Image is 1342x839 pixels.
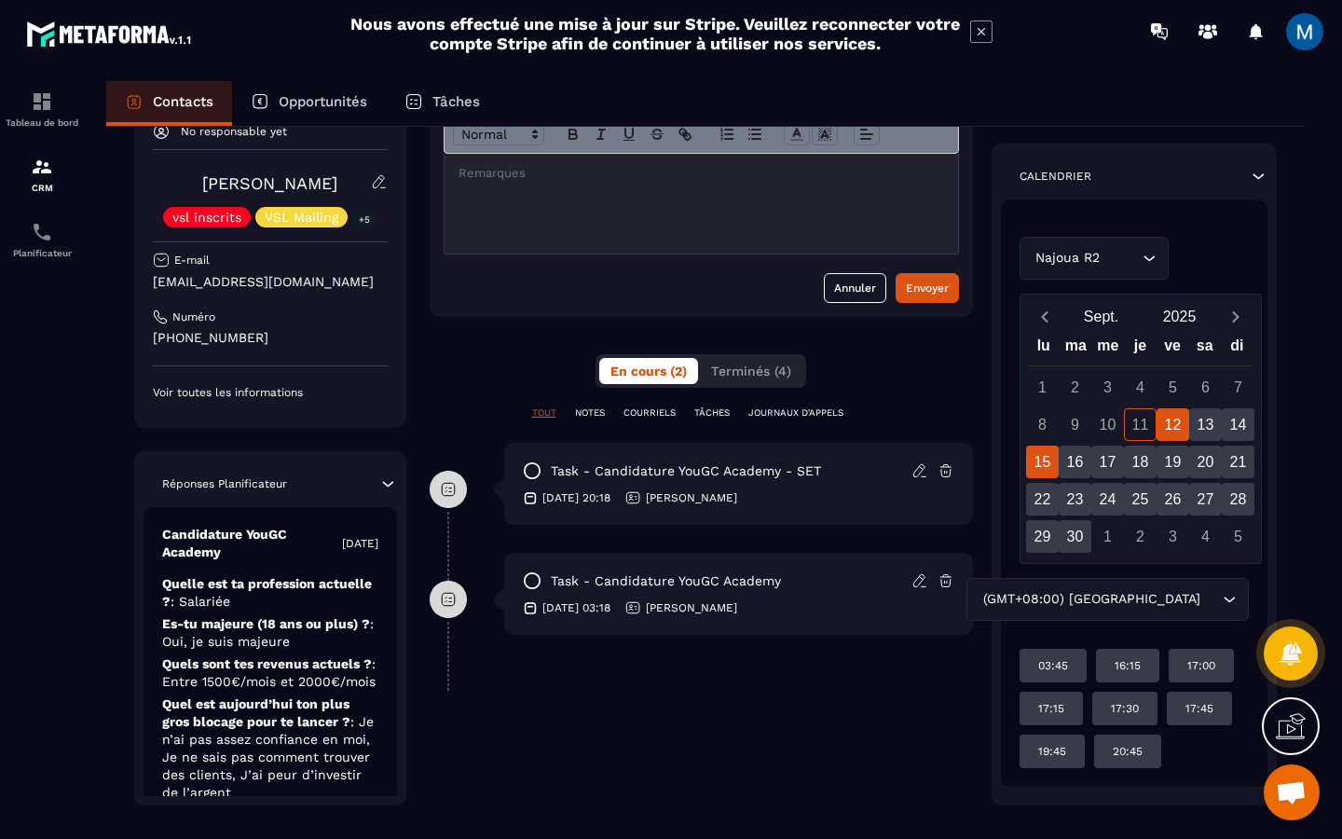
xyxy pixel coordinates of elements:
div: 26 [1157,483,1189,516]
div: 14 [1222,408,1254,441]
h2: Nous avons effectué une mise à jour sur Stripe. Veuillez reconnecter votre compte Stripe afin de ... [349,14,961,53]
p: 03:45 [1038,658,1068,673]
div: 15 [1026,446,1059,478]
p: TOUT [532,406,556,419]
input: Search for option [1204,589,1218,610]
p: 19:45 [1038,744,1066,759]
img: logo [26,17,194,50]
a: formationformationCRM [5,142,79,207]
a: Tâches [386,81,499,126]
a: formationformationTableau de bord [5,76,79,142]
div: ma [1060,333,1092,365]
div: 1 [1026,371,1059,404]
p: Planificateur [5,248,79,258]
p: Numéro [172,309,215,324]
div: 3 [1091,371,1124,404]
p: Contacts [153,93,213,110]
p: Réponses Planificateur [162,476,287,491]
div: 24 [1091,483,1124,516]
p: 16:15 [1115,658,1141,673]
div: 27 [1189,483,1222,516]
p: +5 [352,210,377,229]
p: Quels sont tes revenus actuels ? [162,655,378,691]
div: 2 [1059,371,1091,404]
div: 3 [1157,520,1189,553]
p: Tâches [432,93,480,110]
button: Envoyer [896,273,959,303]
p: 20:45 [1113,744,1143,759]
p: [PERSON_NAME] [646,490,737,505]
div: 4 [1124,371,1157,404]
div: di [1221,333,1253,365]
div: 1 [1091,520,1124,553]
img: formation [31,156,53,178]
div: 7 [1222,371,1254,404]
p: 17:15 [1038,701,1064,716]
p: NOTES [575,406,605,419]
div: Search for option [966,578,1249,621]
p: Tableau de bord [5,117,79,128]
p: [DATE] [342,536,378,551]
p: [PERSON_NAME] [646,600,737,615]
span: Terminés (4) [711,364,791,378]
p: CRM [5,183,79,193]
div: Calendar wrapper [1028,333,1253,553]
a: Contacts [106,81,232,126]
p: COURRIELS [623,406,676,419]
div: 11 [1124,408,1157,441]
p: JOURNAUX D'APPELS [748,406,843,419]
div: ve [1157,333,1189,365]
p: [DATE] 03:18 [542,600,610,615]
p: 17:45 [1185,701,1213,716]
button: Terminés (4) [700,358,802,384]
span: (GMT+08:00) [GEOGRAPHIC_DATA] [979,589,1204,610]
p: No responsable yet [181,125,287,138]
div: 30 [1059,520,1091,553]
p: Quelle est ta profession actuelle ? [162,575,378,611]
button: Open years overlay [1141,300,1219,333]
button: Next month [1219,304,1253,329]
p: Candidature YouGC Academy [162,526,342,561]
span: En cours (2) [610,364,687,378]
img: formation [31,90,53,113]
input: Search for option [1104,248,1138,268]
p: task - Candidature YouGC Academy - SET [551,462,821,480]
div: 5 [1157,371,1189,404]
p: 17:30 [1111,701,1139,716]
div: 29 [1026,520,1059,553]
div: 9 [1059,408,1091,441]
div: 4 [1189,520,1222,553]
p: VSL Mailing [265,211,338,224]
p: task - Candidature YouGC Academy [551,572,781,590]
p: Opportunités [279,93,367,110]
button: En cours (2) [599,358,698,384]
div: Ouvrir le chat [1264,764,1320,820]
span: : Je n’ai pas assez confiance en moi, Je ne sais pas comment trouver des clients, J’ai peur d’inv... [162,714,374,800]
div: 17 [1091,446,1124,478]
div: 25 [1124,483,1157,516]
a: schedulerschedulerPlanificateur [5,207,79,272]
p: Voir toutes les informations [153,385,388,400]
span: : Salariée [171,594,230,609]
p: [EMAIL_ADDRESS][DOMAIN_NAME] [153,273,388,291]
div: 19 [1157,446,1189,478]
div: Calendar days [1028,371,1253,553]
p: [DATE] 20:18 [542,490,610,505]
div: 20 [1189,446,1222,478]
div: 8 [1026,408,1059,441]
div: 2 [1124,520,1157,553]
div: 6 [1189,371,1222,404]
div: 21 [1222,446,1254,478]
p: 17:00 [1187,658,1215,673]
div: 28 [1222,483,1254,516]
div: 5 [1222,520,1254,553]
div: je [1124,333,1157,365]
button: Annuler [824,273,886,303]
div: 18 [1124,446,1157,478]
a: [PERSON_NAME] [202,173,337,193]
div: 22 [1026,483,1059,516]
div: 13 [1189,408,1222,441]
p: Es-tu majeure (18 ans ou plus) ? [162,615,378,651]
p: Quel est aujourd’hui ton plus gros blocage pour te lancer ? [162,695,378,802]
div: 12 [1157,408,1189,441]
